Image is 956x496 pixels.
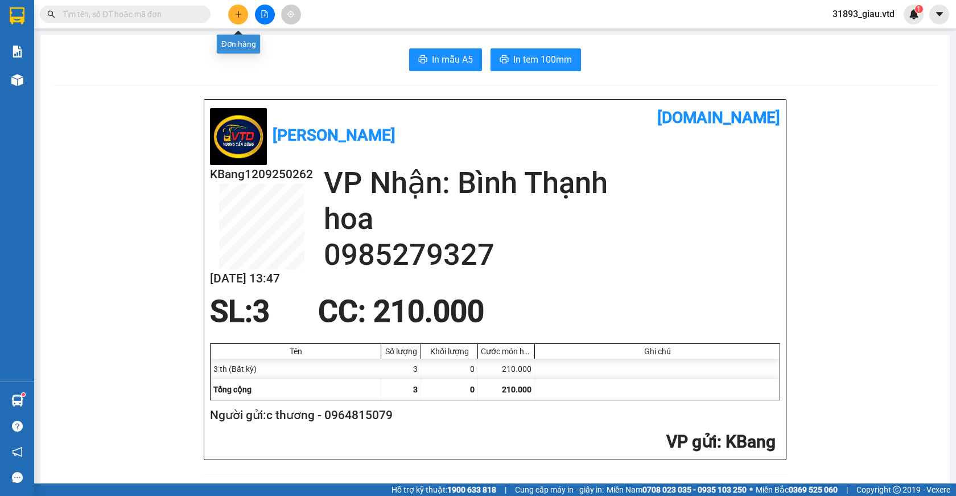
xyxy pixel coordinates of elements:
div: CC : 210.000 [311,294,491,329]
span: CC : [107,63,123,75]
span: 3 [253,294,270,329]
span: 3 [413,385,418,394]
div: Tên hàng: 3 th ( : 3 ) [10,83,200,97]
div: hoa [109,23,200,37]
span: VP gửi [666,432,717,452]
img: icon-new-feature [909,9,919,19]
button: file-add [255,5,275,24]
div: 0985279327 [109,37,200,53]
strong: 0369 525 060 [789,485,838,494]
div: 3 th (Bất kỳ) [211,359,381,379]
h2: KBang1209250262 [210,165,313,184]
h2: VP Nhận: Bình Thạnh [324,165,780,201]
div: 210.000 [107,60,201,76]
strong: 0708 023 035 - 0935 103 250 [642,485,747,494]
h2: hoa [324,201,780,237]
button: printerIn tem 100mm [491,48,581,71]
sup: 1 [915,5,923,13]
span: SL [97,81,113,97]
button: printerIn mẫu A5 [409,48,482,71]
b: [DOMAIN_NAME] [657,108,780,127]
div: KBang [10,10,101,23]
span: Gửi: [10,11,27,23]
span: ⚪️ [749,487,753,492]
span: 31893_giau.vtd [823,7,904,21]
div: c thương [10,23,101,37]
span: In tem 100mm [513,52,572,67]
span: question-circle [12,421,23,432]
div: Ghi chú [538,347,777,356]
div: Tên [213,347,378,356]
h2: : KBang [210,431,776,454]
span: 0 [470,385,475,394]
span: plus [234,10,242,18]
span: Tổng cộng [213,385,252,394]
div: 3 [381,359,421,379]
span: Miền Nam [607,483,747,496]
span: printer [500,55,509,65]
input: Tìm tên, số ĐT hoặc mã đơn [63,8,197,21]
div: Số lượng [384,347,418,356]
span: printer [418,55,427,65]
img: logo.jpg [210,108,267,165]
span: search [47,10,55,18]
span: aim [287,10,295,18]
span: notification [12,446,23,457]
img: solution-icon [11,46,23,58]
img: warehouse-icon [11,395,23,407]
b: [PERSON_NAME] [273,126,395,145]
div: Khối lượng [424,347,475,356]
span: Miền Bắc [756,483,838,496]
span: 1 [917,5,921,13]
button: plus [228,5,248,24]
sup: 1 [22,393,25,396]
span: SL: [210,294,253,329]
span: caret-down [934,9,945,19]
span: message [12,472,23,483]
span: | [505,483,506,496]
span: | [846,483,848,496]
img: warehouse-icon [11,74,23,86]
div: 210.000 [478,359,535,379]
span: Nhận: [109,11,136,23]
div: Cước món hàng [481,347,531,356]
span: file-add [261,10,269,18]
h2: 0985279327 [324,237,780,273]
span: copyright [893,486,901,494]
div: 0964815079 [10,37,101,53]
button: caret-down [929,5,949,24]
h2: Người gửi: c thương - 0964815079 [210,406,776,425]
div: 0 [421,359,478,379]
span: In mẫu A5 [432,52,473,67]
span: 210.000 [502,385,531,394]
span: Hỗ trợ kỹ thuật: [392,483,496,496]
div: Bình Thạnh [109,10,200,23]
button: aim [281,5,301,24]
span: Cung cấp máy in - giấy in: [515,483,604,496]
h2: [DATE] 13:47 [210,269,313,288]
img: logo-vxr [10,7,24,24]
strong: 1900 633 818 [447,485,496,494]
